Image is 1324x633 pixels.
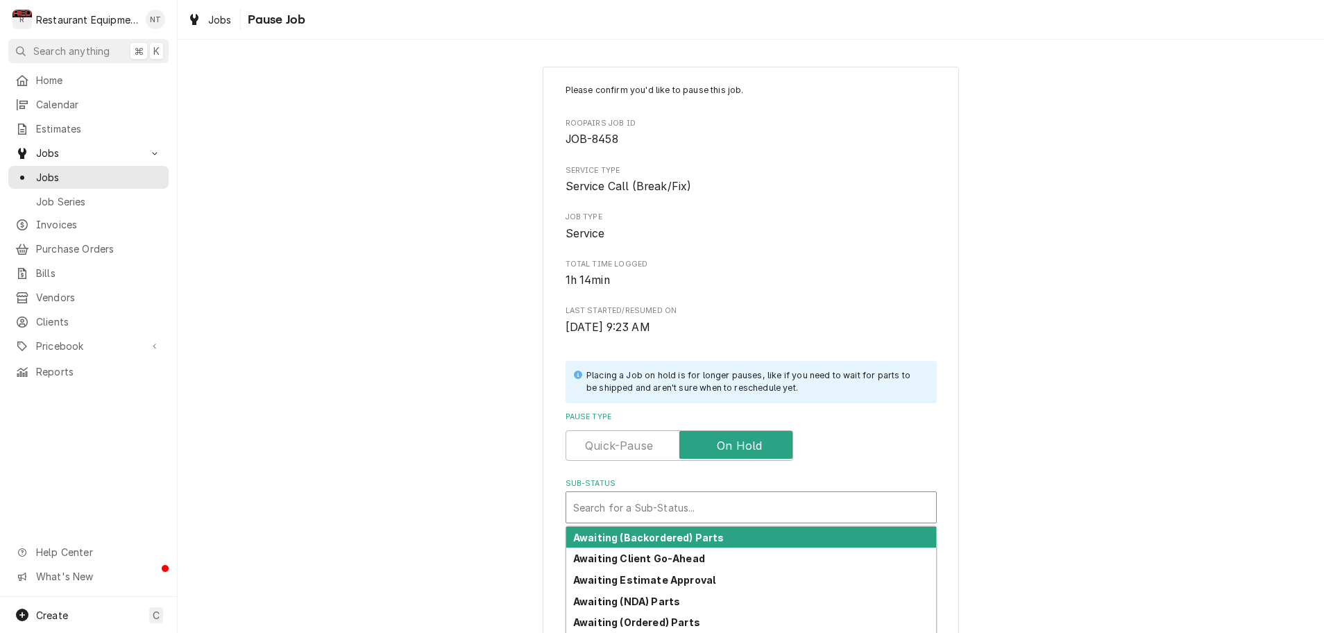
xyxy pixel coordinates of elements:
a: Clients [8,310,169,333]
a: Invoices [8,213,169,236]
span: Roopairs Job ID [566,131,937,148]
div: Last Started/Resumed On [566,305,937,335]
span: JOB-8458 [566,133,618,146]
span: Search anything [33,44,110,58]
div: Placing a Job on hold is for longer pauses, like if you need to wait for parts to be shipped and ... [586,369,923,395]
span: Service Call (Break/Fix) [566,180,692,193]
p: Please confirm you'd like to pause this job. [566,84,937,96]
span: Jobs [36,170,162,185]
span: Home [36,73,162,87]
a: Go to Help Center [8,541,169,564]
div: Restaurant Equipment Diagnostics [36,12,138,27]
div: Job Type [566,212,937,242]
a: Reports [8,360,169,383]
span: Purchase Orders [36,242,162,256]
span: Invoices [36,217,162,232]
a: Go to Jobs [8,142,169,164]
span: Create [36,609,68,621]
span: K [153,44,160,58]
span: Pricebook [36,339,141,353]
span: [DATE] 9:23 AM [566,321,650,334]
span: Job Type [566,226,937,242]
div: Restaurant Equipment Diagnostics's Avatar [12,10,32,29]
strong: Awaiting (Backordered) Parts [573,532,724,543]
span: Vendors [36,290,162,305]
span: Last Started/Resumed On [566,319,937,336]
span: Jobs [208,12,232,27]
a: Vendors [8,286,169,309]
span: Service Type [566,165,937,176]
div: Roopairs Job ID [566,118,937,148]
div: Pause Type [566,412,937,461]
span: Total Time Logged [566,272,937,289]
span: ⌘ [134,44,144,58]
a: Calendar [8,93,169,116]
a: Jobs [8,166,169,189]
a: Estimates [8,117,169,140]
div: Total Time Logged [566,259,937,289]
span: Estimates [36,121,162,136]
span: Help Center [36,545,160,559]
span: Pause Job [244,10,305,29]
span: Bills [36,266,162,280]
strong: Awaiting Estimate Approval [573,574,715,586]
a: Go to Pricebook [8,335,169,357]
span: Jobs [36,146,141,160]
strong: Awaiting (Ordered) Parts [573,616,700,628]
span: Service [566,227,605,240]
span: Last Started/Resumed On [566,305,937,316]
strong: Awaiting (NDA) Parts [573,596,680,607]
span: Clients [36,314,162,329]
span: Total Time Logged [566,259,937,270]
span: Roopairs Job ID [566,118,937,129]
span: Reports [36,364,162,379]
label: Pause Type [566,412,937,423]
div: Sub-Status [566,478,937,523]
label: Sub-Status [566,478,937,489]
span: Job Type [566,212,937,223]
span: Service Type [566,178,937,195]
a: Bills [8,262,169,285]
a: Go to What's New [8,565,169,588]
span: 1h 14min [566,273,610,287]
a: Job Series [8,190,169,213]
span: Calendar [36,97,162,112]
div: Nick Tussey's Avatar [146,10,165,29]
span: What's New [36,569,160,584]
a: Purchase Orders [8,237,169,260]
span: C [153,608,160,623]
div: Service Type [566,165,937,195]
div: Job Pause Form [566,84,937,622]
a: Jobs [182,8,237,31]
button: Search anything⌘K [8,39,169,63]
div: R [12,10,32,29]
div: NT [146,10,165,29]
a: Home [8,69,169,92]
span: Job Series [36,194,162,209]
strong: Awaiting Client Go-Ahead [573,552,705,564]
